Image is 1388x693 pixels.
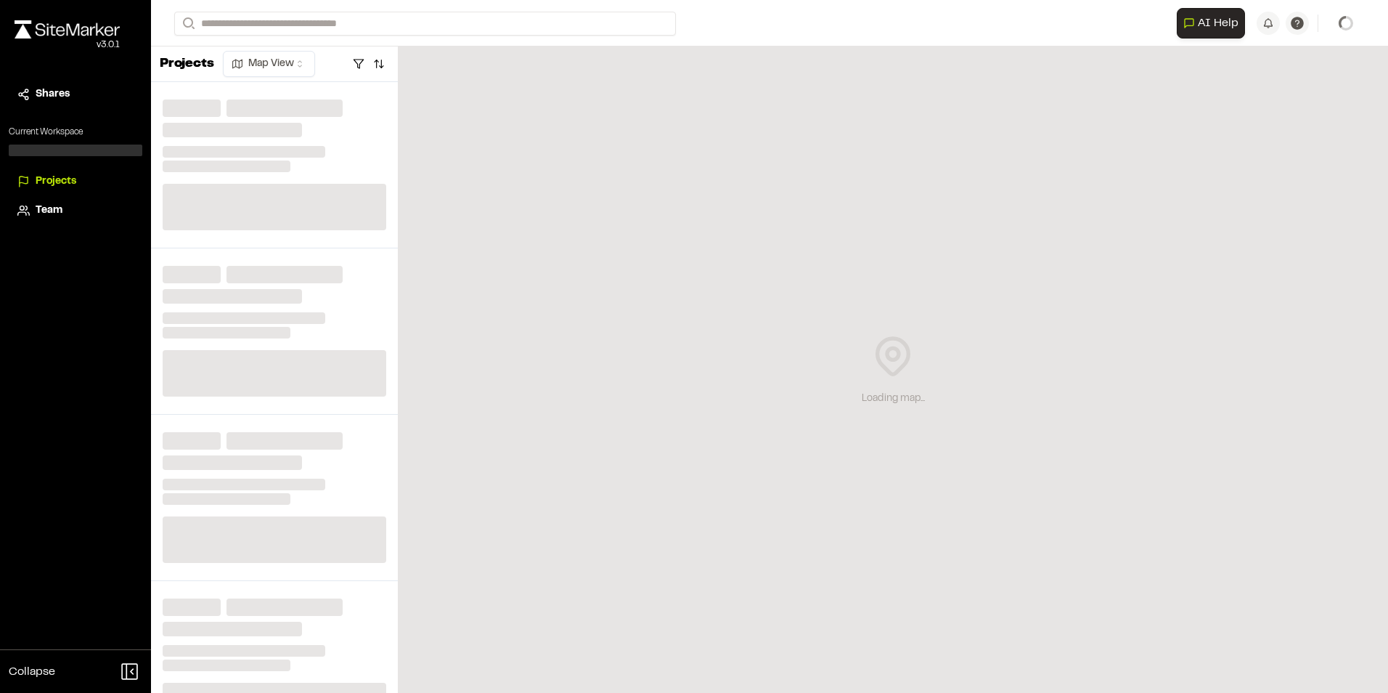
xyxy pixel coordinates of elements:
[1198,15,1238,32] span: AI Help
[9,126,142,139] p: Current Workspace
[17,203,134,219] a: Team
[36,86,70,102] span: Shares
[9,663,55,681] span: Collapse
[862,391,925,407] div: Loading map...
[15,38,120,52] div: Oh geez...please don't...
[17,86,134,102] a: Shares
[36,203,62,219] span: Team
[174,12,200,36] button: Search
[160,54,214,74] p: Projects
[17,174,134,190] a: Projects
[1177,8,1245,38] button: Open AI Assistant
[15,20,120,38] img: rebrand.png
[36,174,76,190] span: Projects
[1177,8,1251,38] div: Open AI Assistant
